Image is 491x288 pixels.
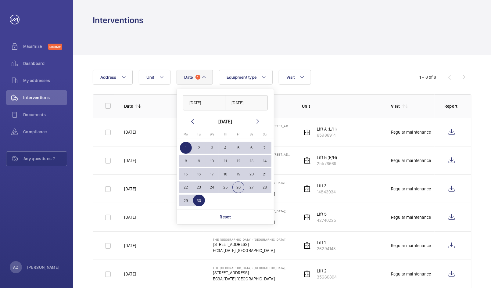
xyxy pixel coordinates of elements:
p: Visit [391,103,400,109]
span: Unit [146,75,154,80]
button: September 21, 2025 [258,167,271,181]
span: 11 [219,155,231,167]
img: elevator.svg [303,185,311,193]
button: September 1, 2025 [179,141,192,154]
p: 14843934 [317,189,336,195]
button: September 18, 2025 [219,167,232,181]
img: elevator.svg [303,157,311,164]
span: 20 [246,168,258,180]
span: 2 [193,142,205,154]
button: September 22, 2025 [179,181,192,194]
p: Lift B (R/H) [317,154,337,160]
button: September 19, 2025 [232,167,245,181]
span: Visit [286,75,295,80]
button: September 4, 2025 [219,141,232,154]
p: [STREET_ADDRESS] [213,241,287,247]
button: Visit [279,70,311,85]
p: [DATE] [124,186,136,192]
p: [DATE] [124,214,136,220]
p: EC3A [DATE] [GEOGRAPHIC_DATA] [213,247,287,254]
button: September 14, 2025 [258,154,271,167]
div: Regular maintenance [391,243,431,249]
p: 26294143 [317,246,336,252]
span: 3 [206,142,218,154]
span: 19 [232,168,244,180]
button: September 6, 2025 [245,141,258,154]
span: 1 [195,75,200,80]
span: 1 [180,142,192,154]
span: Sa [250,132,253,136]
button: September 24, 2025 [206,181,219,194]
button: September 13, 2025 [245,154,258,167]
p: [DATE] [124,243,136,249]
button: September 11, 2025 [219,154,232,167]
p: EC3A [DATE] [GEOGRAPHIC_DATA] [213,276,287,282]
span: 28 [259,182,271,193]
span: 7 [259,142,271,154]
span: 25 [219,182,231,193]
p: [DATE] [124,129,136,135]
h1: Interventions [93,15,143,26]
span: 16 [193,168,205,180]
span: 27 [246,182,258,193]
span: Mo [184,132,188,136]
p: Lift A (L/H) [317,126,337,132]
span: 6 [246,142,258,154]
button: Equipment type [219,70,273,85]
p: Lift 5 [317,211,336,217]
p: Lift 2 [317,268,337,274]
span: 26 [232,182,244,193]
span: Date [184,75,193,80]
div: Regular maintenance [391,157,431,164]
p: Unit [302,103,381,109]
p: [STREET_ADDRESS] [213,270,287,276]
p: Lift 3 [317,183,336,189]
button: September 15, 2025 [179,167,192,181]
button: September 20, 2025 [245,167,258,181]
span: Maximize [23,43,48,49]
span: Any questions ? [23,156,67,162]
img: elevator.svg [303,242,311,249]
span: 17 [206,168,218,180]
span: Interventions [23,95,67,101]
p: [DATE] [124,271,136,277]
button: September 26, 2025 [232,181,245,194]
span: We [210,132,214,136]
p: AD [13,264,18,270]
input: DD/MM/YYYY [225,95,268,110]
p: 35660804 [317,274,337,280]
input: DD/MM/YYYY [183,95,226,110]
span: 18 [219,168,231,180]
span: 22 [180,182,192,193]
span: 15 [180,168,192,180]
p: 42740225 [317,217,336,223]
div: Regular maintenance [391,214,431,220]
button: September 17, 2025 [206,167,219,181]
button: September 5, 2025 [232,141,245,154]
p: [DATE] [124,157,136,164]
button: September 27, 2025 [245,181,258,194]
p: [PERSON_NAME] [27,264,60,270]
span: My addresses [23,77,67,84]
button: September 16, 2025 [192,167,206,181]
button: September 10, 2025 [206,154,219,167]
span: Fr [237,132,240,136]
div: Regular maintenance [391,186,431,192]
img: elevator.svg [303,270,311,278]
span: Discover [48,44,62,50]
span: 29 [180,195,192,207]
button: September 2, 2025 [192,141,206,154]
p: Date [124,103,133,109]
span: 30 [193,195,205,207]
button: September 28, 2025 [258,181,271,194]
span: Compliance [23,129,67,135]
button: September 29, 2025 [179,194,192,207]
span: 24 [206,182,218,193]
img: elevator.svg [303,128,311,136]
span: 9 [193,155,205,167]
span: 8 [180,155,192,167]
button: September 25, 2025 [219,181,232,194]
p: 65986914 [317,132,337,138]
div: Regular maintenance [391,271,431,277]
span: Th [224,132,227,136]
